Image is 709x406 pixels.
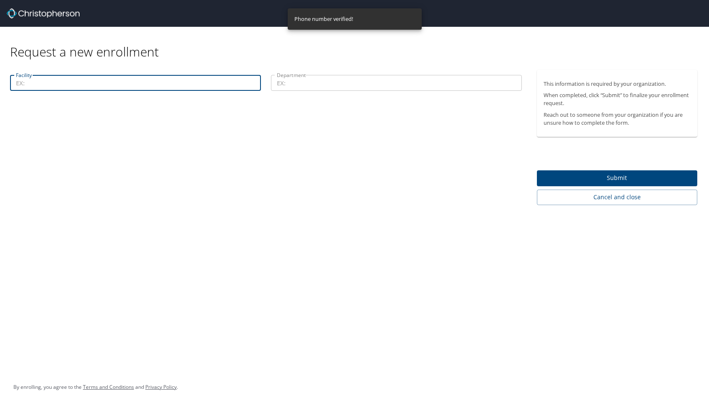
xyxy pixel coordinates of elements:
input: EX: [10,75,261,91]
img: cbt logo [7,8,80,18]
p: This information is required by your organization. [544,80,691,88]
div: By enrolling, you agree to the and . [13,377,178,398]
input: EX: [271,75,522,91]
span: Cancel and close [544,192,691,203]
a: Terms and Conditions [83,383,134,391]
button: Submit [537,170,697,187]
div: Request a new enrollment [10,27,704,60]
span: Submit [544,173,691,183]
p: When completed, click “Submit” to finalize your enrollment request. [544,91,691,107]
button: Cancel and close [537,190,697,205]
div: Phone number verified! [294,11,353,27]
a: Privacy Policy [145,383,177,391]
p: Reach out to someone from your organization if you are unsure how to complete the form. [544,111,691,127]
